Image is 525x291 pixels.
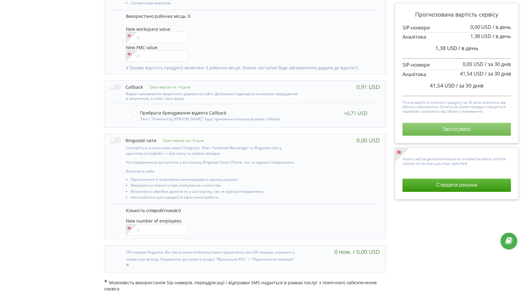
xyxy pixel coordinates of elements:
input: 0 [126,50,188,62]
span: 0 [178,208,181,213]
div: +0,71 USD [344,110,367,116]
span: 41,54 USD [430,82,455,89]
li: Сегментація викликів [130,1,299,7]
input: 0 [126,224,188,236]
p: Кількість співробітників: [126,208,374,214]
p: Тріал-версія на 14 днів [143,84,190,90]
div: Текст "Powered by [PERSON_NAME]" буде приховано в ваших формах Callback [132,115,297,121]
p: Спілкуйтесь із клієнтами через Telegram, Viber, Facebook Messenger та Ringostat chat у зручному і... [126,145,299,156]
p: SIP-номери [402,24,511,31]
div: 0,00 USD [356,137,380,143]
p: Усі повідомлення доступні як у застосунку Ringostat Smart Phone, так і в журналі повідомлень. [126,160,299,165]
span: New FMC value [126,45,157,50]
li: Збереження повної історії спілкування з клієнтом [130,183,299,189]
span: Використано робочих місць: 0 [126,13,190,19]
span: / за 30 днів [456,82,484,89]
div: 0,91 USD [356,84,380,90]
label: Ringostat чати [111,137,156,144]
span: 1,38 USD [435,45,457,52]
span: 41,54 USD [460,70,484,77]
li: Автошаблони для швидкої й ефективної роботи [130,195,299,201]
label: Прибрати брендування віджета Callback [132,110,226,115]
span: / в день [492,24,511,30]
li: Підключення 4 популярних месенджерів в одному рішенні [130,177,299,183]
p: Точна вартість кожного продукту за 30 днів залежить від обсягу споживання. Оплата за кожен продук... [402,99,511,114]
div: SIP-номери Ringostat. Ви також можете безкоштовно підключити свої SIP-номери, отримані у оператор... [111,249,299,269]
span: New workspace value [126,26,170,32]
span: / в день [458,45,478,52]
label: Callback [111,84,143,90]
p: Аналітика [402,71,511,78]
div: 0 ном. / 0,00 USD [334,249,380,255]
span: New number of employees [126,218,181,224]
p: Invoice will be generated based on enabled products and the volume of services you have specified [402,155,511,166]
div: Віджет замовлення зворотного дзвінка на сайті. Допомагає підвищити конверсію відвідувачів в зверн... [111,90,299,101]
span: 1,38 USD [470,33,491,40]
input: 0 [126,32,188,43]
p: У базову вартість продукту включені 3 робочих місця. Кожне наступне буде автоматично додано до ва... [126,65,374,71]
span: 0,00 USD [470,24,491,30]
button: Створити рахунок [402,179,511,192]
p: Аналітика [402,33,511,41]
span: / в день [492,33,511,40]
p: Включає в себе: [126,169,299,174]
li: Можливість обробки діалогів як у застосунку, так і в журналі повідомлень [130,189,299,195]
p: SIP-номери [402,61,511,68]
span: 0,00 USD [463,61,484,68]
span: / за 30 днів [485,61,511,68]
span: / за 30 днів [485,70,511,77]
p: Прогнозована вартість сервісу [402,11,511,19]
button: Застосувати [402,123,511,136]
p: Тріал-версія на 14 днів [156,138,204,143]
